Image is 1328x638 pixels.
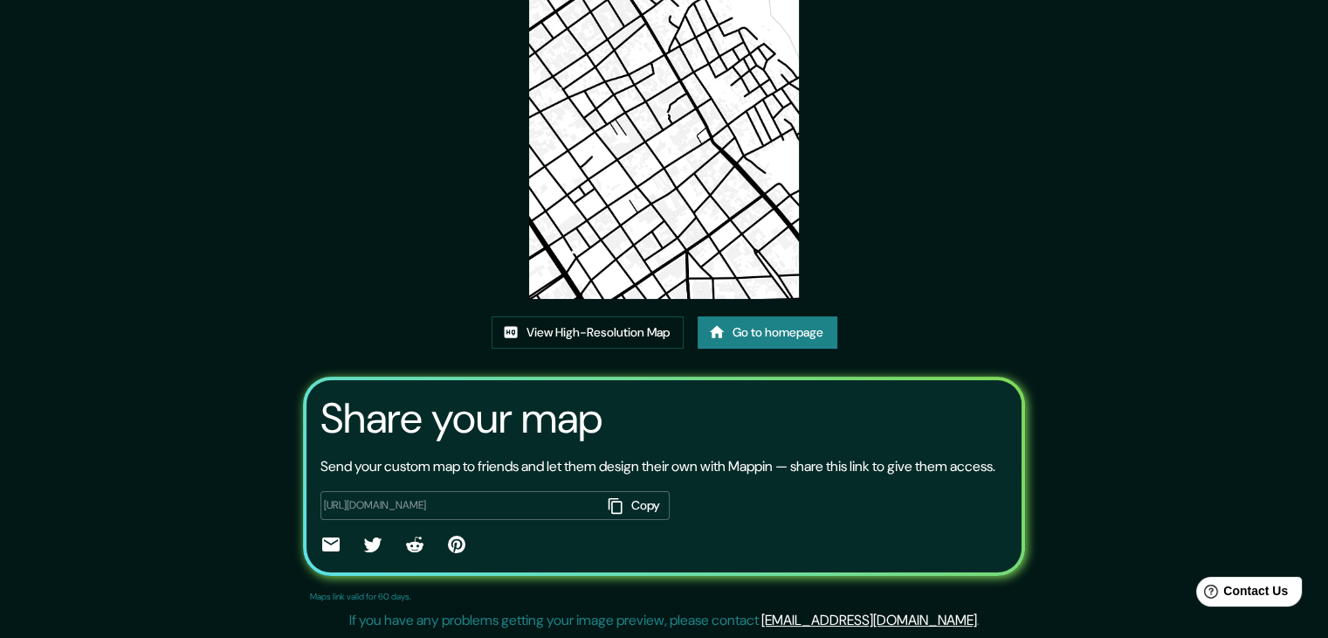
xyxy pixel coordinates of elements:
a: [EMAIL_ADDRESS][DOMAIN_NAME] [761,611,977,629]
h3: Share your map [320,394,602,443]
iframe: Help widget launcher [1173,570,1309,619]
p: Send your custom map to friends and let them design their own with Mappin — share this link to gi... [320,456,995,477]
a: Go to homepage [698,316,837,349]
button: Copy [602,491,670,520]
p: Maps link valid for 60 days. [310,590,411,603]
a: View High-Resolution Map [492,316,684,349]
p: If you have any problems getting your image preview, please contact . [349,610,980,631]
